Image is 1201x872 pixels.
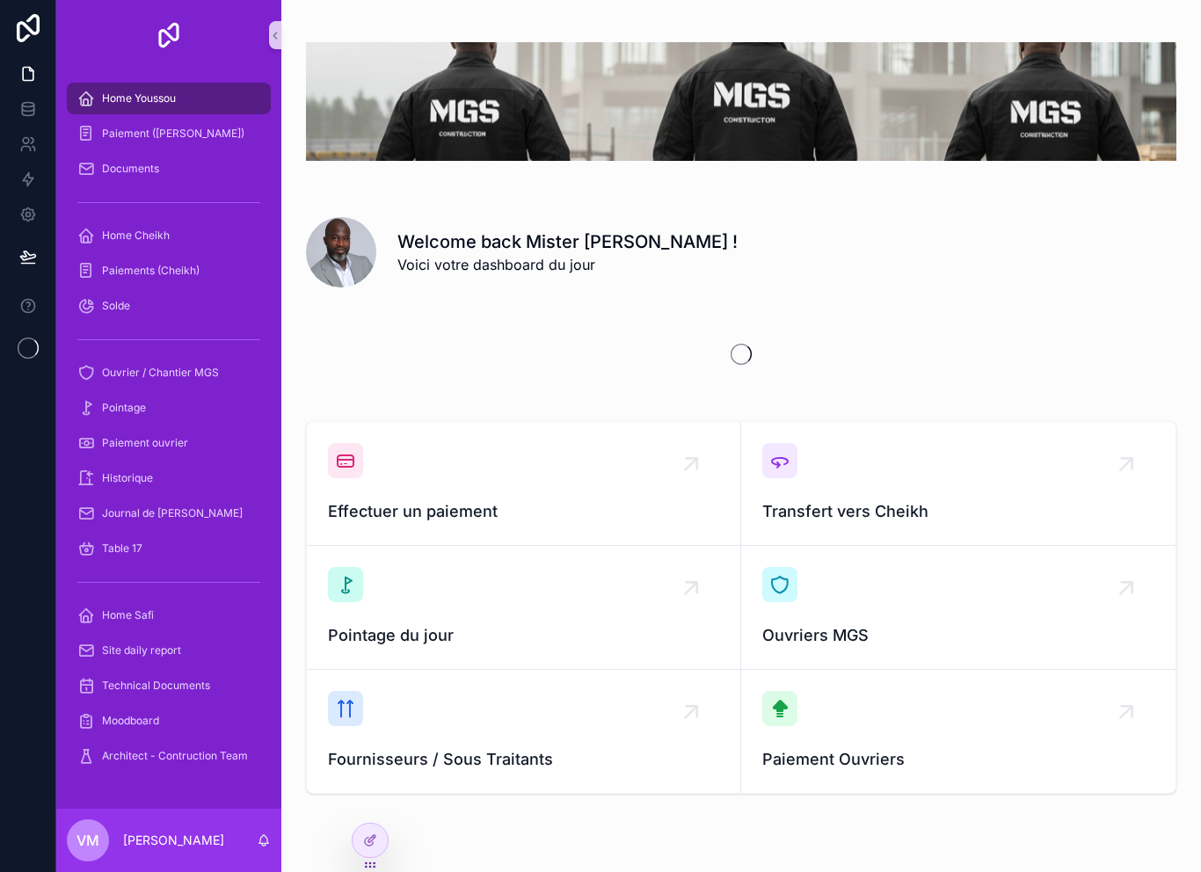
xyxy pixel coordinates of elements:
a: Ouvriers MGS [741,546,1176,670]
a: Paiements (Cheikh) [67,255,271,287]
span: Technical Documents [102,679,210,693]
a: Home Safi [67,599,271,631]
span: Paiement ([PERSON_NAME]) [102,127,244,141]
a: Journal de [PERSON_NAME] [67,498,271,529]
span: Home Cheikh [102,229,170,243]
a: Pointage du jour [307,546,741,670]
span: Architect - Contruction Team [102,749,248,763]
span: Paiements (Cheikh) [102,264,200,278]
a: Paiement ouvrier [67,427,271,459]
img: App logo [155,21,183,49]
a: Technical Documents [67,670,271,701]
span: Historique [102,471,153,485]
span: Ouvrier / Chantier MGS [102,366,219,380]
a: Ouvrier / Chantier MGS [67,357,271,389]
span: Fournisseurs / Sous Traitants [328,747,719,772]
span: Journal de [PERSON_NAME] [102,506,243,520]
a: Effectuer un paiement [307,422,741,546]
div: scrollable content [56,70,281,795]
a: Documents [67,153,271,185]
img: 35159-Gemini_Generated_Image_pn16awpn16awpn16.png [306,42,1176,161]
span: Home Safi [102,608,154,622]
span: Effectuer un paiement [328,499,719,524]
a: Moodboard [67,705,271,737]
a: Paiement Ouvriers [741,670,1176,793]
span: Documents [102,162,159,176]
span: Solde [102,299,130,313]
span: Transfert vers Cheikh [762,499,1154,524]
span: Home Youssou [102,91,176,105]
span: Moodboard [102,714,159,728]
span: Site daily report [102,643,181,658]
span: Paiement ouvrier [102,436,188,450]
p: [PERSON_NAME] [123,832,224,849]
span: Pointage du jour [328,623,719,648]
a: Transfert vers Cheikh [741,422,1176,546]
a: Site daily report [67,635,271,666]
a: Solde [67,290,271,322]
a: Home Cheikh [67,220,271,251]
a: Paiement ([PERSON_NAME]) [67,118,271,149]
a: Historique [67,462,271,494]
a: Architect - Contruction Team [67,740,271,772]
a: Fournisseurs / Sous Traitants [307,670,741,793]
span: Voici votre dashboard du jour [397,254,738,275]
h1: Welcome back Mister [PERSON_NAME] ! [397,229,738,254]
span: Pointage [102,401,146,415]
span: Ouvriers MGS [762,623,1154,648]
a: Table 17 [67,533,271,564]
span: VM [76,830,99,851]
a: Home Youssou [67,83,271,114]
span: Table 17 [102,541,142,556]
a: Pointage [67,392,271,424]
span: Paiement Ouvriers [762,747,1154,772]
